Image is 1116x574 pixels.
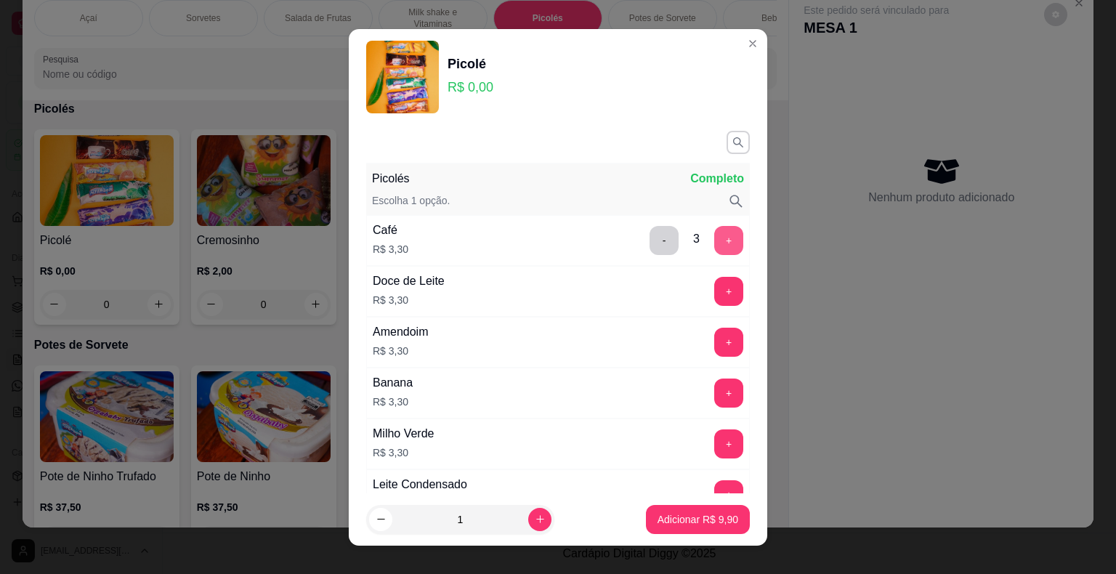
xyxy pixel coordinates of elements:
button: increase-product-quantity [528,508,551,531]
div: Café [373,222,408,239]
button: delete [650,226,679,255]
button: add [714,429,743,458]
button: Close [741,32,764,55]
button: add [714,226,743,255]
p: R$ 3,30 [373,293,445,307]
div: Doce de Leite [373,272,445,290]
p: R$ 0,00 [448,77,493,97]
button: add [714,480,743,509]
div: Banana [373,374,413,392]
div: Amendoim [373,323,428,341]
button: add [714,277,743,306]
button: add [714,379,743,408]
p: Completo [690,170,744,187]
div: Milho Verde [373,425,434,442]
div: Leite Condensado [373,476,467,493]
button: Adicionar R$ 9,90 [646,505,750,534]
img: product-image [366,41,439,113]
button: add [714,328,743,357]
p: Picolés [372,170,410,187]
p: Escolha 1 opção. [372,193,450,209]
div: Picolé [448,54,493,74]
button: decrease-product-quantity [369,508,392,531]
div: 3 [693,230,700,248]
p: Adicionar R$ 9,90 [658,512,738,527]
p: R$ 3,30 [373,395,413,409]
p: R$ 3,30 [373,445,434,460]
p: R$ 3,30 [373,242,408,256]
p: R$ 3,30 [373,344,428,358]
